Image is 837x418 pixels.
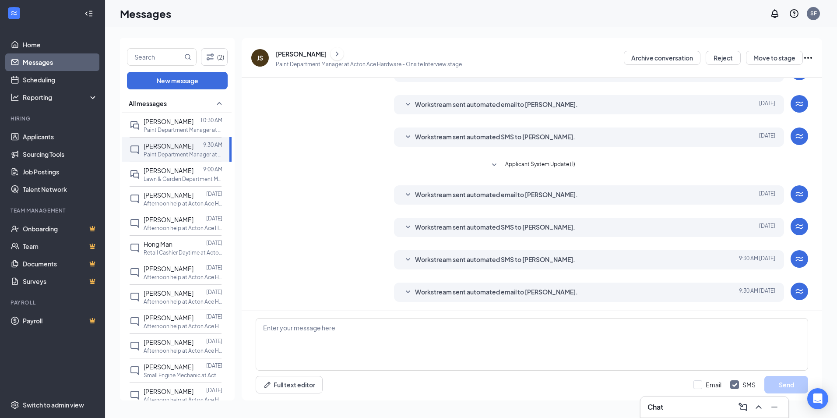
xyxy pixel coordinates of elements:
[130,120,140,131] svg: DoubleChat
[200,117,222,124] p: 10:30 AM
[206,337,222,345] p: [DATE]
[759,99,775,110] span: [DATE]
[415,132,575,142] span: Workstream sent automated SMS to [PERSON_NAME].
[415,287,578,298] span: Workstream sent automated email to [PERSON_NAME].
[794,254,805,264] svg: WorkstreamLogo
[769,402,780,412] svg: Minimize
[206,288,222,296] p: [DATE]
[130,341,140,351] svg: ChatInactive
[23,181,98,198] a: Talent Network
[120,6,171,21] h1: Messages
[130,292,140,302] svg: ChatInactive
[184,53,191,60] svg: MagnifyingGlass
[144,117,193,125] span: [PERSON_NAME]
[257,53,263,62] div: JS
[144,372,222,379] p: Small Engine Mechanic at Acton Ace Hardware
[794,131,805,142] svg: WorkstreamLogo
[127,72,228,89] button: New message
[144,347,222,354] p: Afternoon help at Acton Ace Hardware
[206,386,222,394] p: [DATE]
[144,265,193,273] span: [PERSON_NAME]
[415,255,575,265] span: Workstream sent automated SMS to [PERSON_NAME].
[11,115,96,122] div: Hiring
[794,99,805,109] svg: WorkstreamLogo
[144,175,222,183] p: Lawn & Garden Department Manager at Acton Ace Hardware
[144,224,222,232] p: Afternoon help at Acton Ace Hardware
[759,190,775,200] span: [DATE]
[206,264,222,271] p: [DATE]
[23,71,98,89] a: Scheduling
[144,200,222,207] p: Afternoon help at Acton Ace Hardware
[415,222,575,233] span: Workstream sent automated SMS to [PERSON_NAME].
[206,313,222,320] p: [DATE]
[144,298,222,305] p: Afternoon help at Acton Ace Hardware
[764,376,808,393] button: Send
[23,237,98,255] a: TeamCrown
[23,53,98,71] a: Messages
[415,99,578,110] span: Workstream sent automated email to [PERSON_NAME].
[23,93,98,102] div: Reporting
[144,166,193,174] span: [PERSON_NAME]
[144,338,193,346] span: [PERSON_NAME]
[403,255,413,265] svg: SmallChevronDown
[23,273,98,290] a: SurveysCrown
[144,216,193,223] span: [PERSON_NAME]
[263,380,272,389] svg: Pen
[807,388,828,409] div: Open Intercom Messenger
[738,402,748,412] svg: ComposeMessage
[746,51,803,65] button: Move to stage
[403,287,413,298] svg: SmallChevronDown
[201,48,228,66] button: Filter (2)
[647,402,663,412] h3: Chat
[23,163,98,181] a: Job Postings
[130,145,140,155] svg: ChatInactive
[144,363,193,371] span: [PERSON_NAME]
[767,400,781,414] button: Minimize
[489,160,575,170] button: SmallChevronDownApplicant System Update (1)
[624,51,700,65] button: Archive conversation
[206,215,222,222] p: [DATE]
[403,222,413,233] svg: SmallChevronDown
[759,222,775,233] span: [DATE]
[803,53,813,63] svg: Ellipses
[205,52,215,62] svg: Filter
[130,169,140,180] svg: DoubleChat
[23,128,98,145] a: Applicants
[144,240,172,248] span: Hong Man
[794,221,805,232] svg: WorkstreamLogo
[759,132,775,142] span: [DATE]
[256,376,323,393] button: Full text editorPen
[130,218,140,229] svg: ChatInactive
[203,141,222,149] p: 9:30 AM
[11,299,96,306] div: Payroll
[144,396,222,404] p: Afternoon help at Acton Ace Hardware
[144,322,222,330] p: Afternoon help at Acton Ace Hardware
[770,8,780,19] svg: Notifications
[331,47,344,60] button: ChevronRight
[794,286,805,297] svg: WorkstreamLogo
[23,145,98,163] a: Sourcing Tools
[333,49,341,59] svg: ChevronRight
[403,190,413,200] svg: SmallChevronDown
[403,99,413,110] svg: SmallChevronDown
[276,60,462,68] p: Paint Department Manager at Acton Ace Hardware - Onsite Interview stage
[130,365,140,376] svg: ChatInactive
[23,255,98,273] a: DocumentsCrown
[10,9,18,18] svg: WorkstreamLogo
[752,400,766,414] button: ChevronUp
[276,50,327,58] div: [PERSON_NAME]
[505,160,575,170] span: Applicant System Update (1)
[753,402,764,412] svg: ChevronUp
[130,194,140,204] svg: ChatInactive
[415,190,578,200] span: Workstream sent automated email to [PERSON_NAME].
[144,151,222,158] p: Paint Department Manager at Acton Ace Hardware
[403,132,413,142] svg: SmallChevronDown
[789,8,799,19] svg: QuestionInfo
[130,267,140,278] svg: ChatInactive
[11,93,19,102] svg: Analysis
[130,316,140,327] svg: ChatInactive
[144,387,193,395] span: [PERSON_NAME]
[144,142,193,150] span: [PERSON_NAME]
[11,400,19,409] svg: Settings
[489,160,499,170] svg: SmallChevronDown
